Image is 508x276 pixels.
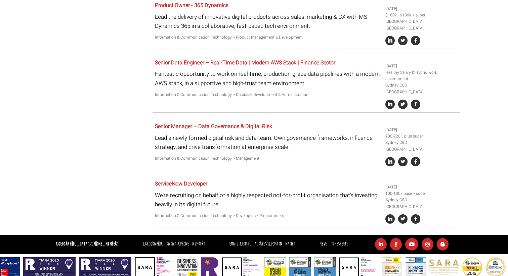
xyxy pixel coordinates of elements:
[385,140,457,152] li: Sydney CBD [GEOGRAPHIC_DATA]
[385,127,457,133] li: [DATE]
[331,241,348,247] a: Timesheets
[385,190,457,197] li: 100-130k base + super
[385,197,457,210] li: Sydney CBD [GEOGRAPHIC_DATA]
[91,241,119,247] a: [PHONE_NUMBER]
[320,241,327,247] a: News
[155,92,380,98] p: Information & Communication Technology > Database Development & Administration
[141,239,207,249] li: [GEOGRAPHIC_DATA]:
[385,63,457,69] li: [DATE]
[155,133,380,152] p: Lead a newly formed digital risk and data team. Own governance frameworks, influence strategy, an...
[56,241,119,247] strong: [GEOGRAPHIC_DATA]:
[385,133,457,140] li: 200-220K plus super
[385,18,457,31] li: [GEOGRAPHIC_DATA] [GEOGRAPHIC_DATA]
[155,213,380,219] p: Information & Communication Technology > Developers / Programmers
[178,241,205,247] a: [PHONE_NUMBER]
[155,155,380,162] p: Information & Communication Technology > Management
[155,180,207,188] a: ServiceNow Developer
[155,69,380,88] p: Fantastic opportunity to work on real-time, production-grade data pipelines with a modern AWS sta...
[155,12,380,31] p: Lead the delivery of innovative digital products across sales, marketing & CX with MS Dynamics 36...
[385,12,457,18] li: $160k - $180k + super
[385,82,457,95] li: Sydney CBD [GEOGRAPHIC_DATA]
[155,122,272,130] a: Senior Manager – Data Governance & Digital Risk
[385,184,457,190] li: [DATE]
[155,1,228,9] a: Product Owner - 365 Dynamics
[385,69,457,82] li: Healthy Salary & Hybrid work environment.
[385,6,457,12] li: [DATE]
[227,239,297,249] li: Email:
[240,241,295,247] a: [EMAIL_ADDRESS][DOMAIN_NAME]
[155,59,335,67] a: Senior Data Engineer – Real-Time Data | Modern AWS Stack | Finance Sector
[155,34,380,41] p: Information & Communication Technology > Product Management & Development
[155,191,380,209] p: We’re recruiting on behalf of a highly respected not-for-profit organisation that’s investing hea...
